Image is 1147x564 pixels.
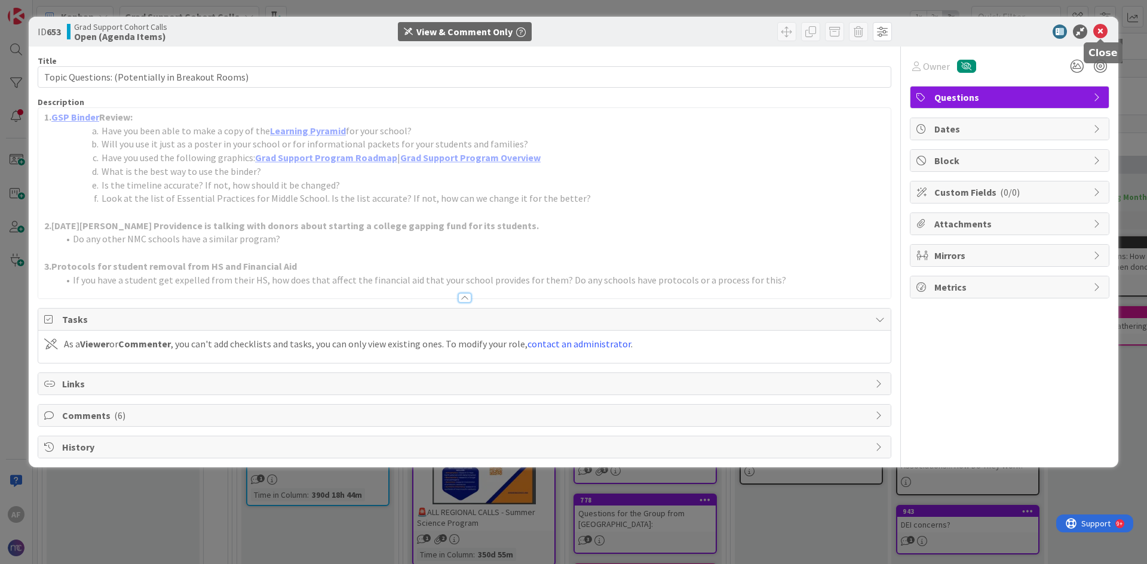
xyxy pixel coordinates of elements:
[44,220,539,232] strong: 2.[DATE][PERSON_NAME] Providence is talking with donors about starting a college gapping fund for...
[400,152,541,164] a: Grad Support Program Overview
[923,59,950,73] span: Owner
[934,248,1087,263] span: Mirrors
[62,408,869,423] span: Comments
[59,165,885,178] li: What is the best way to use the binder?
[934,153,1087,168] span: Block
[118,338,171,350] b: Commenter
[44,260,297,272] strong: 3.Protocols for student removal from HS and Financial Aid
[59,273,885,287] li: If you have a student get expelled from their HS, how does that affect the financial aid that you...
[74,32,167,41] b: Open (Agenda Items)
[114,409,125,421] span: ( 6 )
[47,26,61,38] b: 653
[38,97,84,107] span: Description
[80,338,109,350] b: Viewer
[44,111,133,123] strong: 1. Review:
[38,66,891,88] input: type card name here...
[51,111,99,123] a: GSP Binder
[25,2,54,16] span: Support
[270,125,346,137] a: Learning Pyramid
[934,185,1087,199] span: Custom Fields
[62,440,869,454] span: History
[934,217,1087,231] span: Attachments
[59,151,885,165] li: Have you used the following graphics: |
[62,312,869,326] span: Tasks
[38,56,57,66] label: Title
[528,338,631,350] a: contact an administrator
[59,178,885,192] li: Is the timeline accurate? If not, how should it be changed?
[62,377,869,391] span: Links
[255,152,397,164] a: Grad Support Program Roadmap
[934,280,1087,294] span: Metrics
[38,24,61,39] span: ID
[59,232,885,246] li: Do any other NMC schools have a similar program?
[74,22,167,32] span: Grad Support Cohort Calls
[64,337,633,351] div: As a or , you can't add checklists and tasks, you can only view existing ones. To modify your rol...
[59,137,885,151] li: Will you use it just as a poster in your school or for informational packets for your students an...
[59,124,885,138] li: Have you been able to make a copy of the for your school?
[934,122,1087,136] span: Dates
[934,90,1087,104] span: Questions
[416,24,513,39] div: View & Comment Only
[1088,47,1118,58] h5: Close
[1000,186,1020,198] span: ( 0/0 )
[59,192,885,205] li: Look at the list of Essential Practices for Middle School. Is the list accurate? If not, how can ...
[60,5,66,14] div: 9+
